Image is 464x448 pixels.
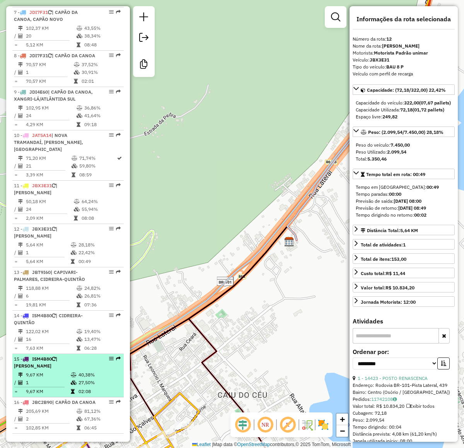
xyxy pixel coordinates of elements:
[14,344,18,352] td: =
[18,243,23,247] i: Distância Total
[353,36,455,43] div: Número da rota:
[394,198,421,204] strong: [DATE] 08:00
[353,15,455,23] h4: Informações da rota selecionada
[77,346,80,351] i: Tempo total em rota
[370,57,389,63] strong: JBX3E31
[356,142,410,148] span: Peso do veículo:
[78,249,120,256] td: 22,42%
[14,171,18,179] td: =
[116,53,121,58] em: Rota exportada
[18,156,23,161] i: Distância Total
[301,419,313,431] img: Fluxo de ruas
[81,214,120,222] td: 08:08
[26,284,76,292] td: 118,88 KM
[109,400,114,404] em: Opções
[353,50,455,56] div: Motorista:
[109,89,114,94] em: Opções
[26,68,73,76] td: 1
[116,270,121,274] em: Rota exportada
[398,205,426,211] strong: [DATE] 08:49
[400,227,418,233] span: 5,64 KM
[14,89,93,102] span: 9 -
[18,34,23,38] i: Total de Atividades
[32,269,51,275] span: JBT9I60
[78,241,120,249] td: 28,18%
[382,43,420,49] strong: [PERSON_NAME]
[32,399,52,405] span: JBC2B90
[353,389,455,396] div: Bairro: Centro (Osório / [GEOGRAPHIC_DATA])
[353,396,455,403] div: Pedidos:
[353,318,455,325] h4: Atividades
[84,407,121,415] td: 81,12%
[77,337,82,342] i: % de utilização da cubagem
[26,292,76,300] td: 6
[26,61,73,68] td: 70,57 KM
[84,344,121,352] td: 06:28
[72,156,77,161] i: % de utilização do peso
[361,284,415,291] div: Valor total:
[14,77,18,85] td: =
[353,139,455,166] div: Peso: (2.099,54/7.450,00) 28,18%
[84,104,121,112] td: 36,86%
[393,397,397,402] i: Observações
[48,10,52,15] i: Veículo já utilizado nesta sessão
[52,313,56,318] i: Veículo já utilizado nesta sessão
[84,24,121,32] td: 43,55%
[26,407,76,415] td: 205,69 KM
[336,425,348,437] a: Zoom out
[136,30,152,47] a: Exportar sessão
[14,388,18,395] td: =
[32,313,52,318] span: ISM4B80
[26,258,70,265] td: 5,64 KM
[74,62,80,67] i: % de utilização do peso
[109,226,114,231] em: Opções
[18,250,23,255] i: Total de Atividades
[77,43,80,47] i: Tempo total em rota
[26,112,76,120] td: 24
[26,154,71,162] td: 71,20 KM
[74,216,78,221] i: Tempo total em rota
[84,301,121,309] td: 07:36
[14,258,18,265] td: =
[71,243,77,247] i: % de utilização do peso
[18,286,23,291] i: Distância Total
[79,162,116,170] td: 59,80%
[361,256,406,263] div: Total de itens:
[81,77,120,85] td: 02:01
[18,207,23,212] i: Total de Atividades
[136,9,152,27] a: Nova sessão e pesquisa
[84,292,121,300] td: 26,81%
[353,169,455,179] a: Tempo total em rota: 00:49
[109,10,114,14] em: Opções
[18,417,23,421] i: Total de Atividades
[52,399,96,405] span: | CAPÃO DA CANOA
[413,107,444,113] strong: (01,72 pallets)
[366,171,425,177] span: Tempo total em rota: 00:49
[356,205,452,212] div: Previsão de retorno:
[77,34,82,38] i: % de utilização da cubagem
[84,415,121,423] td: 67,36%
[404,100,419,106] strong: 322,00
[14,399,96,405] span: 16 -
[109,270,114,274] em: Opções
[18,373,23,377] i: Distância Total
[77,409,82,414] i: % de utilização do peso
[26,249,70,256] td: 1
[18,337,23,342] i: Total de Atividades
[26,214,73,222] td: 2,09 KM
[77,417,82,421] i: % de utilização da cubagem
[71,380,77,385] i: % de utilização da cubagem
[14,132,83,152] span: | NOVA TRAMANDAÍ, [PERSON_NAME], [GEOGRAPHIC_DATA]
[14,301,18,309] td: =
[18,106,23,110] i: Distância Total
[18,329,23,334] i: Distância Total
[32,226,52,232] span: JBX3E31
[32,356,52,362] span: ISM4B80
[353,127,455,137] a: Peso: (2.099,54/7.450,00) 28,18%
[84,424,121,432] td: 06:45
[116,226,121,231] em: Rota exportada
[356,184,452,191] div: Tempo em [GEOGRAPHIC_DATA]:
[353,63,455,70] div: Tipo do veículo:
[353,84,455,95] a: Capacidade: (72,18/322,00) 22,42%
[14,205,18,213] td: /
